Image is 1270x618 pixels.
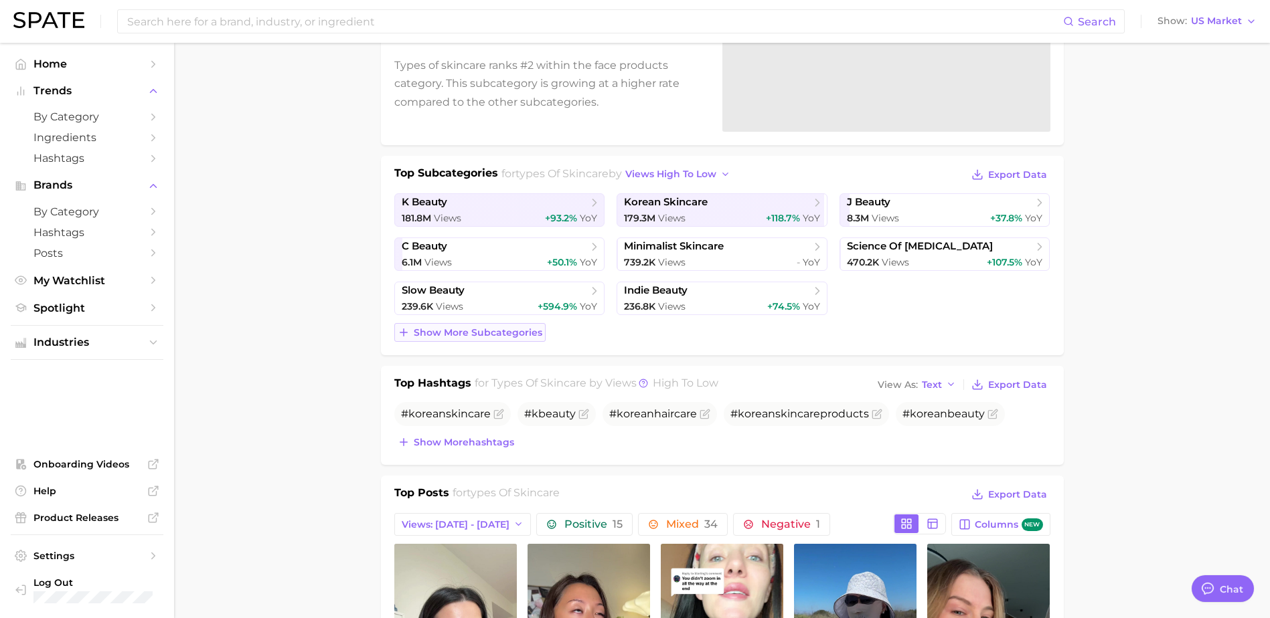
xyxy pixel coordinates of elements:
button: Flag as miscategorized or irrelevant [872,409,882,419]
span: indie beauty [624,284,688,297]
span: #korean [401,407,491,420]
span: views high to low [625,169,716,180]
span: high to low [653,377,718,389]
span: Ingredients [33,131,141,144]
button: Flag as miscategorized or irrelevant [578,409,589,419]
a: by Category [11,201,163,222]
span: Settings [33,550,141,562]
a: Spotlight [11,298,163,318]
button: Export Data [968,485,1050,504]
a: Posts [11,243,163,264]
span: Show more hashtags [414,437,514,448]
span: for by [501,167,734,180]
button: Views: [DATE] - [DATE] [394,513,532,536]
span: YoY [1025,256,1042,268]
button: Industries [11,332,163,352]
button: ShowUS Market [1154,13,1260,30]
button: Columnsnew [951,513,1050,536]
span: 15 [613,518,623,530]
a: science of [MEDICAL_DATA]470.2k Views+107.5% YoY [840,237,1050,271]
button: Show more subcategories [394,323,546,342]
span: My Watchlist [33,274,141,287]
img: SPATE [13,12,84,28]
span: 1 [816,518,820,530]
span: +118.7% [766,212,800,224]
span: Brands [33,179,141,191]
a: Hashtags [11,222,163,243]
h2: for [453,485,560,505]
span: Onboarding Videos [33,458,141,470]
a: korean skincare179.3m Views+118.7% YoY [617,193,827,227]
span: j beauty [847,196,890,209]
button: Export Data [968,375,1050,394]
span: 6.1m [402,256,422,268]
span: Negative [761,519,820,530]
span: Trends [33,85,141,97]
span: YoY [580,300,597,312]
span: +594.9% [538,300,577,312]
span: Hashtags [33,226,141,239]
h1: Top Subcategories [394,165,498,185]
h2: for by Views [475,375,718,394]
a: Product Releases [11,508,163,528]
span: #koreanhaircare [609,407,697,420]
span: Home [33,58,141,70]
span: YoY [803,212,820,224]
button: View AsText [874,376,960,393]
span: 34 [704,518,718,530]
span: +107.5% [987,256,1022,268]
span: YoY [803,256,820,268]
input: Search here for a brand, industry, or ingredient [126,10,1063,33]
p: Types of skincare ranks #2 within the face products category. This subcategory is growing at a hi... [394,56,706,111]
span: Views [872,212,899,224]
span: types of skincare [467,486,560,499]
span: Help [33,485,141,497]
span: k beauty [402,196,447,209]
span: Product Releases [33,512,141,524]
a: c beauty6.1m Views+50.1% YoY [394,237,605,271]
span: skincare [775,407,820,420]
button: Flag as miscategorized or irrelevant [493,409,504,419]
span: Industries [33,336,141,348]
span: korean skincare [624,196,708,209]
a: Onboarding Videos [11,454,163,474]
a: Ingredients [11,127,163,148]
a: k beauty181.8m Views+93.2% YoY [394,193,605,227]
a: j beauty8.3m Views+37.8% YoY [840,193,1050,227]
span: +93.2% [545,212,577,224]
span: Log Out [33,577,204,589]
span: 739.2k [624,256,655,268]
span: science of [MEDICAL_DATA] [847,240,993,253]
span: #korean products [730,407,869,420]
span: skincare [446,407,491,420]
span: Positive [564,519,623,530]
span: new [1022,518,1043,531]
span: 181.8m [402,212,431,224]
span: by Category [33,205,141,218]
span: YoY [580,256,597,268]
span: slow beauty [402,284,465,297]
span: Views [658,212,686,224]
span: Export Data [988,489,1047,500]
span: types of skincare [491,377,586,389]
a: indie beauty236.8k Views+74.5% YoY [617,282,827,315]
span: 179.3m [624,212,655,224]
span: US Market [1191,17,1242,25]
span: 239.6k [402,300,433,312]
h1: Top Posts [394,485,449,505]
button: Flag as miscategorized or irrelevant [700,409,710,419]
button: Flag as miscategorized or irrelevant [987,409,998,419]
span: Export Data [988,379,1047,391]
span: Views [436,300,463,312]
a: slow beauty239.6k Views+594.9% YoY [394,282,605,315]
button: views high to low [622,165,734,183]
button: Export Data [968,165,1050,184]
a: Hashtags [11,148,163,169]
span: View As [878,381,918,389]
span: Text [922,381,942,389]
span: Views [424,256,452,268]
a: My Watchlist [11,270,163,291]
span: Spotlight [33,302,141,314]
span: - [797,256,800,268]
h1: Top Hashtags [394,375,471,394]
